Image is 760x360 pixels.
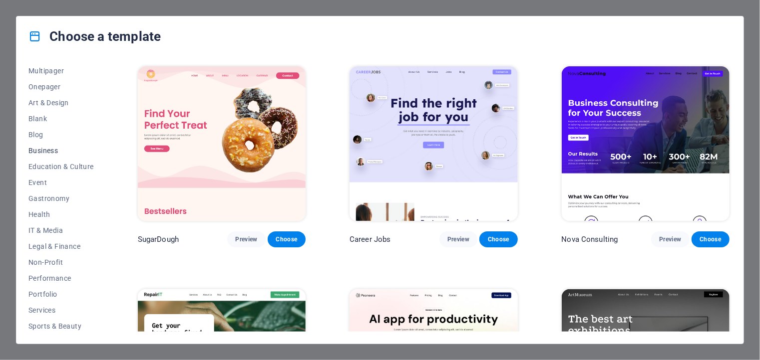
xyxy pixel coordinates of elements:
[28,194,94,202] span: Gastronomy
[276,235,298,243] span: Choose
[28,286,94,302] button: Portfolio
[138,66,306,221] img: SugarDough
[700,235,722,243] span: Choose
[28,322,94,330] span: Sports & Beauty
[28,226,94,234] span: IT & Media
[651,231,689,247] button: Preview
[28,95,94,111] button: Art & Design
[28,99,94,107] span: Art & Design
[447,235,469,243] span: Preview
[28,242,94,250] span: Legal & Finance
[562,66,730,221] img: Nova Consulting
[28,28,161,44] h4: Choose a template
[28,318,94,334] button: Sports & Beauty
[28,83,94,91] span: Onepager
[28,238,94,254] button: Legal & Finance
[350,66,517,221] img: Career Jobs
[28,143,94,159] button: Business
[28,206,94,222] button: Health
[28,159,94,175] button: Education & Culture
[350,234,391,244] p: Career Jobs
[28,222,94,238] button: IT & Media
[28,179,94,186] span: Event
[28,63,94,79] button: Multipager
[28,131,94,139] span: Blog
[28,302,94,318] button: Services
[138,234,179,244] p: SugarDough
[28,111,94,127] button: Blank
[28,290,94,298] span: Portfolio
[28,190,94,206] button: Gastronomy
[268,231,306,247] button: Choose
[479,231,517,247] button: Choose
[487,235,509,243] span: Choose
[28,258,94,266] span: Non-Profit
[28,163,94,171] span: Education & Culture
[659,235,681,243] span: Preview
[562,234,618,244] p: Nova Consulting
[28,79,94,95] button: Onepager
[227,231,265,247] button: Preview
[28,254,94,270] button: Non-Profit
[439,231,477,247] button: Preview
[28,274,94,282] span: Performance
[28,147,94,155] span: Business
[28,210,94,218] span: Health
[28,270,94,286] button: Performance
[28,306,94,314] span: Services
[692,231,730,247] button: Choose
[28,115,94,123] span: Blank
[28,175,94,190] button: Event
[28,127,94,143] button: Blog
[28,67,94,75] span: Multipager
[235,235,257,243] span: Preview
